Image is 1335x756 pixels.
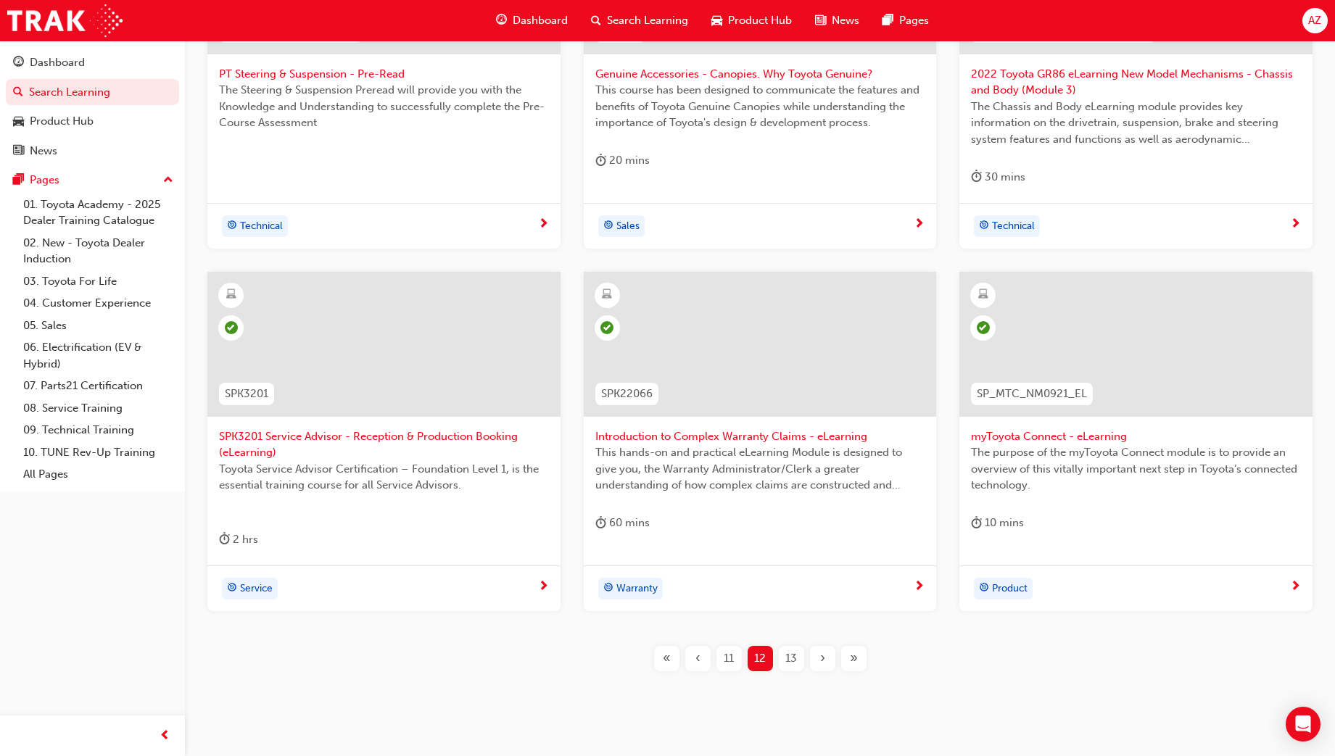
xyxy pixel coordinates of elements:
[240,218,283,235] span: Technical
[484,6,579,36] a: guage-iconDashboard
[714,646,745,671] button: Page 11
[595,151,606,170] span: duration-icon
[227,217,237,236] span: target-icon
[6,138,179,165] a: News
[977,321,990,334] span: learningRecordVerb_PASS-icon
[883,12,893,30] span: pages-icon
[584,272,937,611] a: SPK22066Introduction to Complex Warranty Claims - eLearningThis hands-on and practical eLearning ...
[17,336,179,375] a: 06. Electrification (EV & Hybrid)
[1290,218,1301,231] span: next-icon
[754,650,766,667] span: 12
[832,12,859,29] span: News
[17,441,179,464] a: 10. TUNE Rev-Up Training
[838,646,869,671] button: Last page
[538,218,549,231] span: next-icon
[6,79,179,106] a: Search Learning
[971,168,1025,186] div: 30 mins
[785,650,797,667] span: 13
[227,579,237,598] span: target-icon
[992,581,1028,597] span: Product
[616,581,658,597] span: Warranty
[603,579,613,598] span: target-icon
[13,145,24,158] span: news-icon
[602,286,612,304] span: learningResourceType_ELEARNING-icon
[17,397,179,420] a: 08. Service Training
[538,581,549,594] span: next-icon
[225,321,238,334] span: learningRecordVerb_PASS-icon
[6,49,179,76] a: Dashboard
[13,86,23,99] span: search-icon
[601,386,653,402] span: SPK22066
[207,272,561,611] a: SPK3201SPK3201 Service Advisor - Reception & Production Booking (eLearning)Toyota Service Advisor...
[850,650,858,667] span: »
[871,6,941,36] a: pages-iconPages
[163,171,173,190] span: up-icon
[700,6,803,36] a: car-iconProduct Hub
[6,167,179,194] button: Pages
[595,428,925,445] span: Introduction to Complex Warranty Claims - eLearning
[6,108,179,135] a: Product Hub
[776,646,807,671] button: Page 13
[17,292,179,315] a: 04. Customer Experience
[595,514,650,532] div: 60 mins
[595,82,925,131] span: This course has been designed to communicate the features and benefits of Toyota Genuine Canopies...
[595,444,925,494] span: This hands-on and practical eLearning Module is designed to give you, the Warranty Administrator/...
[1308,12,1321,29] span: AZ
[695,650,700,667] span: ‹
[225,386,268,402] span: SPK3201
[971,444,1301,494] span: The purpose of the myToyota Connect module is to provide an overview of this vitally important ne...
[30,54,85,71] div: Dashboard
[971,514,982,532] span: duration-icon
[663,650,671,667] span: «
[971,66,1301,99] span: 2022 Toyota GR86 eLearning New Model Mechanisms - Chassis and Body (Module 3)
[30,113,94,130] div: Product Hub
[17,270,179,293] a: 03. Toyota For Life
[219,82,549,131] span: The Steering & Suspension Preread will provide you with the Knowledge and Understanding to succes...
[17,463,179,486] a: All Pages
[17,375,179,397] a: 07. Parts21 Certification
[899,12,929,29] span: Pages
[1286,707,1320,742] div: Open Intercom Messenger
[219,531,258,549] div: 2 hrs
[971,168,982,186] span: duration-icon
[978,286,988,304] span: learningResourceType_ELEARNING-icon
[979,579,989,598] span: target-icon
[13,174,24,187] span: pages-icon
[240,581,273,597] span: Service
[977,386,1087,402] span: SP_MTC_NM0921_EL
[17,419,179,441] a: 09. Technical Training
[579,6,700,36] a: search-iconSearch Learning
[13,115,24,128] span: car-icon
[820,650,825,667] span: ›
[595,151,650,170] div: 20 mins
[17,232,179,270] a: 02. New - Toyota Dealer Induction
[959,272,1313,611] a: SP_MTC_NM0921_ELmyToyota Connect - eLearningThe purpose of the myToyota Connect module is to prov...
[513,12,568,29] span: Dashboard
[219,531,230,549] span: duration-icon
[219,461,549,494] span: Toyota Service Advisor Certification – Foundation Level 1, is the essential training course for a...
[616,218,640,235] span: Sales
[219,66,549,83] span: PT Steering & Suspension - Pre-Read
[971,514,1024,532] div: 10 mins
[1302,8,1328,33] button: AZ
[971,428,1301,445] span: myToyota Connect - eLearning
[1290,581,1301,594] span: next-icon
[30,172,59,188] div: Pages
[682,646,714,671] button: Previous page
[496,12,507,30] span: guage-icon
[651,646,682,671] button: First page
[728,12,792,29] span: Product Hub
[745,646,776,671] button: Page 12
[603,217,613,236] span: target-icon
[591,12,601,30] span: search-icon
[595,66,925,83] span: Genuine Accessories - Canopies. Why Toyota Genuine?
[17,315,179,337] a: 05. Sales
[815,12,826,30] span: news-icon
[807,646,838,671] button: Next page
[226,286,236,304] span: learningResourceType_ELEARNING-icon
[992,218,1035,235] span: Technical
[7,4,123,37] a: Trak
[30,143,57,159] div: News
[160,727,170,745] span: prev-icon
[6,46,179,167] button: DashboardSearch LearningProduct HubNews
